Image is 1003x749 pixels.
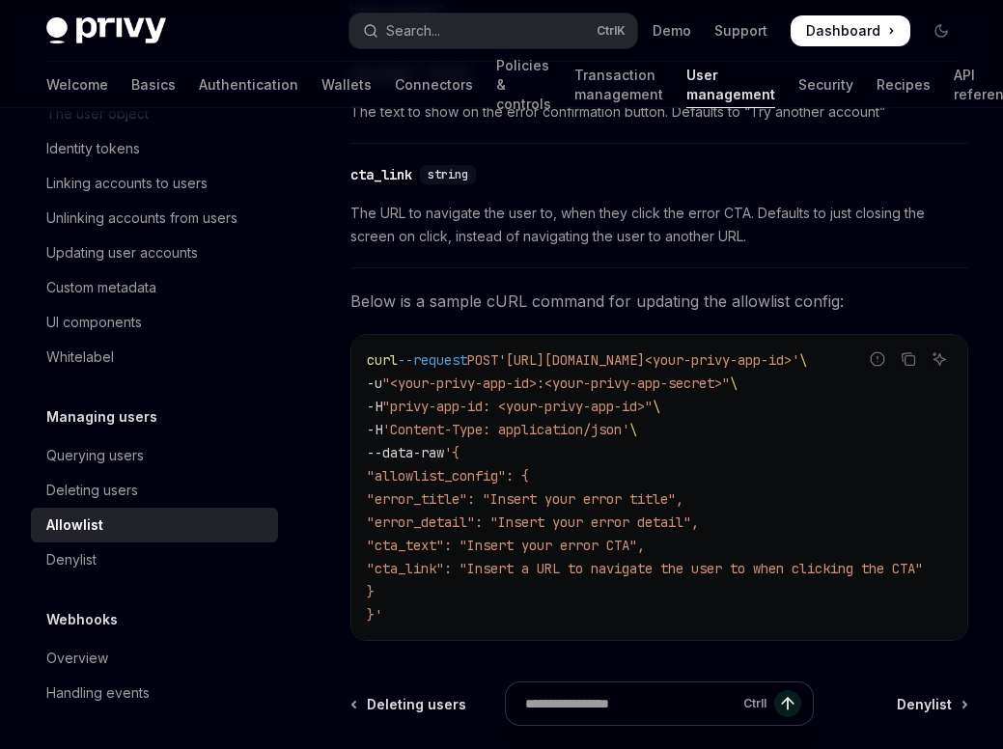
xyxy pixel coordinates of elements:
[367,513,699,531] span: "error_detail": "Insert your error detail",
[629,421,637,438] span: \
[31,542,278,577] a: Denylist
[398,351,467,369] span: --request
[367,351,398,369] span: curl
[774,690,801,717] button: Send message
[31,270,278,305] a: Custom metadata
[382,374,730,392] span: "<your-privy-app-id>:<your-privy-app-secret>"
[31,201,278,236] a: Unlinking accounts from users
[46,608,118,631] h5: Webhooks
[382,421,629,438] span: 'Content-Type: application/json'
[791,15,910,46] a: Dashboard
[131,62,176,108] a: Basics
[46,241,198,264] div: Updating user accounts
[31,131,278,166] a: Identity tokens
[31,473,278,508] a: Deleting users
[367,374,382,392] span: -u
[31,236,278,270] a: Updating user accounts
[367,606,382,624] span: }'
[386,19,440,42] div: Search...
[653,398,660,415] span: \
[444,444,460,461] span: '{
[46,62,108,108] a: Welcome
[806,21,880,41] span: Dashboard
[46,207,237,230] div: Unlinking accounts from users
[46,276,156,299] div: Custom metadata
[367,398,382,415] span: -H
[877,62,931,108] a: Recipes
[31,305,278,340] a: UI components
[350,288,968,315] span: Below is a sample cURL command for updating the allowlist config:
[46,513,103,537] div: Allowlist
[46,681,150,705] div: Handling events
[927,347,952,372] button: Ask AI
[46,311,142,334] div: UI components
[46,548,97,571] div: Denylist
[799,351,807,369] span: \
[428,167,468,182] span: string
[46,405,157,429] h5: Managing users
[653,21,691,41] a: Demo
[525,682,736,725] input: Ask a question...
[686,62,775,108] a: User management
[367,583,375,600] span: }
[31,438,278,473] a: Querying users
[714,21,767,41] a: Support
[31,676,278,710] a: Handling events
[350,100,968,124] span: The text to show on the error confirmation button. Defaults to “Try another account”
[367,560,923,577] span: "cta_link": "Insert a URL to navigate the user to when clicking the CTA"
[730,374,738,392] span: \
[349,14,637,48] button: Open search
[367,467,529,485] span: "allowlist_config": {
[321,62,372,108] a: Wallets
[46,346,114,369] div: Whitelabel
[926,15,957,46] button: Toggle dark mode
[382,398,653,415] span: "privy-app-id: <your-privy-app-id>"
[467,351,498,369] span: POST
[367,490,683,508] span: "error_title": "Insert your error title",
[597,23,626,39] span: Ctrl K
[367,444,444,461] span: --data-raw
[865,347,890,372] button: Report incorrect code
[367,537,645,554] span: "cta_text": "Insert your error CTA",
[46,172,208,195] div: Linking accounts to users
[574,62,663,108] a: Transaction management
[46,444,144,467] div: Querying users
[46,17,166,44] img: dark logo
[31,641,278,676] a: Overview
[46,647,108,670] div: Overview
[350,202,968,248] span: The URL to navigate the user to, when they click the error CTA. Defaults to just closing the scre...
[46,137,140,160] div: Identity tokens
[31,166,278,201] a: Linking accounts to users
[367,421,382,438] span: -H
[350,165,412,184] div: cta_link
[199,62,298,108] a: Authentication
[498,351,799,369] span: '[URL][DOMAIN_NAME]<your-privy-app-id>'
[31,340,278,374] a: Whitelabel
[798,62,853,108] a: Security
[896,347,921,372] button: Copy the contents from the code block
[395,62,473,108] a: Connectors
[496,62,551,108] a: Policies & controls
[31,508,278,542] a: Allowlist
[46,479,138,502] div: Deleting users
